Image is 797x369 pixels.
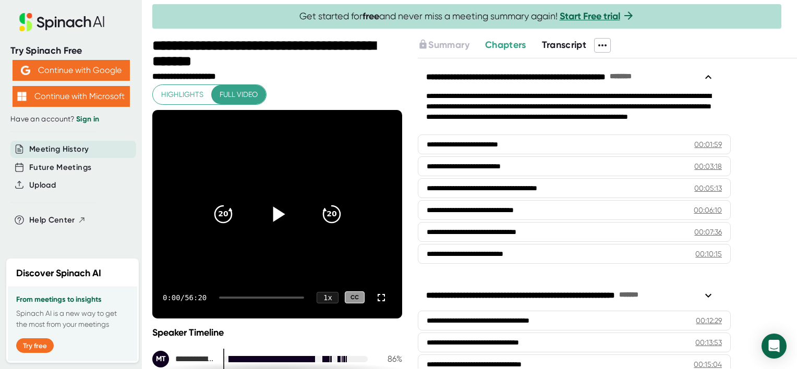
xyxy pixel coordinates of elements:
[694,183,722,193] div: 00:05:13
[152,327,402,338] div: Speaker Timeline
[694,227,722,237] div: 00:07:36
[76,115,99,124] a: Sign in
[376,354,402,364] div: 86 %
[16,266,101,280] h2: Discover Spinach AI
[696,315,722,326] div: 00:12:29
[152,351,169,367] div: MT
[317,292,339,303] div: 1 x
[16,308,129,330] p: Spinach AI is a new way to get the most from your meetings
[29,162,91,174] button: Future Meetings
[762,334,787,359] div: Open Intercom Messenger
[485,39,526,51] span: Chapters
[418,38,485,53] div: Upgrade to access
[29,214,75,226] span: Help Center
[418,38,469,52] button: Summary
[16,296,129,304] h3: From meetings to insights
[299,10,635,22] span: Get started for and never miss a meeting summary again!
[152,351,215,367] div: María C Febre De La Torre
[694,205,722,215] div: 00:06:10
[428,39,469,51] span: Summary
[10,115,131,124] div: Have an account?
[153,85,212,104] button: Highlights
[29,143,89,155] button: Meeting History
[13,86,130,107] button: Continue with Microsoft
[485,38,526,52] button: Chapters
[363,10,379,22] b: free
[13,60,130,81] button: Continue with Google
[10,45,131,57] div: Try Spinach Free
[695,249,722,259] div: 00:10:15
[542,38,587,52] button: Transcript
[560,10,620,22] a: Start Free trial
[16,338,54,353] button: Try free
[29,179,56,191] button: Upload
[220,88,258,101] span: Full video
[694,139,722,150] div: 00:01:59
[345,291,365,303] div: CC
[21,66,30,75] img: Aehbyd4JwY73AAAAAElFTkSuQmCC
[163,293,207,302] div: 0:00 / 56:20
[695,337,722,348] div: 00:13:53
[161,88,203,101] span: Highlights
[211,85,266,104] button: Full video
[694,161,722,171] div: 00:03:18
[29,214,86,226] button: Help Center
[542,39,587,51] span: Transcript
